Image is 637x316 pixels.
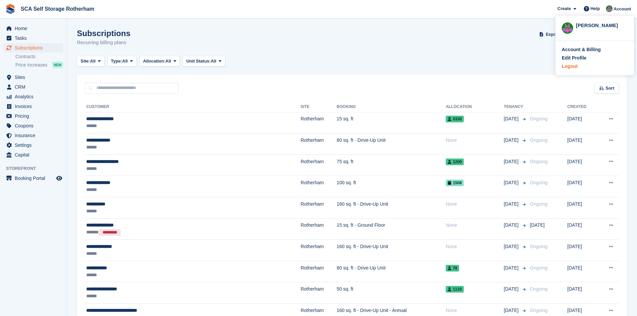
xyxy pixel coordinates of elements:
a: menu [3,111,63,121]
span: 0330 [446,116,464,122]
span: Ongoing [530,180,548,185]
span: Booking Portal [15,174,55,183]
span: Coupons [15,121,55,130]
div: None [446,222,504,229]
span: Ongoing [530,308,548,313]
span: Price increases [15,62,47,68]
span: CRM [15,82,55,92]
td: 15 sq. ft - Ground Floor [337,218,446,240]
span: Settings [15,140,55,150]
th: Created [567,102,597,112]
span: Subscriptions [15,43,55,52]
td: 15 sq. ft [337,112,446,133]
span: [DATE] [504,115,520,122]
span: [DATE] [530,222,545,228]
td: Rotherham [301,112,337,133]
span: [DATE] [504,158,520,165]
a: menu [3,24,63,33]
span: Home [15,24,55,33]
a: menu [3,92,63,101]
span: [DATE] [504,179,520,186]
div: Logout [562,63,577,70]
button: Unit Status: All [183,56,225,67]
span: Type: [111,58,122,65]
span: Sort [606,85,614,92]
td: [DATE] [567,282,597,304]
a: menu [3,121,63,130]
a: menu [3,131,63,140]
a: Preview store [55,174,63,182]
div: NEW [52,62,63,68]
span: [DATE] [504,201,520,208]
span: Ongoing [530,286,548,292]
span: Storefront [6,165,67,172]
td: [DATE] [567,133,597,155]
span: 1508 [446,180,464,186]
td: Rotherham [301,218,337,240]
td: 160 sq. ft - Drive-Up Unit [337,240,446,261]
span: 1110 [446,286,464,293]
a: SCA Self Storage Rotherham [18,3,97,14]
a: menu [3,150,63,160]
a: Logout [562,63,628,70]
div: [PERSON_NAME] [576,22,628,28]
span: Ongoing [530,137,548,143]
td: [DATE] [567,218,597,240]
td: [DATE] [567,154,597,176]
span: All [211,58,216,65]
a: menu [3,82,63,92]
span: Tasks [15,33,55,43]
img: Sarah Race [562,22,573,34]
span: Help [591,5,600,12]
td: Rotherham [301,282,337,304]
span: Ongoing [530,244,548,249]
a: menu [3,33,63,43]
td: [DATE] [567,176,597,197]
span: Account [614,6,631,12]
span: All [166,58,171,65]
a: menu [3,43,63,52]
div: Account & Billing [562,46,601,53]
td: Rotherham [301,261,337,282]
span: Sites [15,73,55,82]
span: [DATE] [504,137,520,144]
td: Rotherham [301,240,337,261]
a: menu [3,102,63,111]
td: [DATE] [567,197,597,219]
button: Site: All [77,56,105,67]
span: All [90,58,96,65]
p: Recurring billing plans [77,39,130,46]
span: Unit Status: [186,58,211,65]
span: All [122,58,128,65]
a: Price increases NEW [15,61,63,69]
span: [DATE] [504,265,520,272]
td: Rotherham [301,154,337,176]
span: [DATE] [504,222,520,229]
h1: Subscriptions [77,29,130,38]
th: Allocation [446,102,504,112]
td: 80 sq. ft - Drive-Up Unit [337,133,446,155]
td: [DATE] [567,261,597,282]
td: Rotherham [301,176,337,197]
span: [DATE] [504,286,520,293]
td: 75 sq. ft [337,154,446,176]
div: None [446,201,504,208]
div: None [446,307,504,314]
a: Contracts [15,54,63,60]
span: Insurance [15,131,55,140]
td: Rotherham [301,133,337,155]
th: Site [301,102,337,112]
span: 1200 [446,159,464,165]
span: 78 [446,265,459,272]
div: None [446,137,504,144]
span: [DATE] [504,307,520,314]
div: None [446,243,504,250]
div: Edit Profile [562,55,587,62]
span: Capital [15,150,55,160]
th: Tenancy [504,102,527,112]
a: menu [3,174,63,183]
th: Booking [337,102,446,112]
th: Customer [85,102,301,112]
button: Allocation: All [139,56,180,67]
td: 100 sq. ft [337,176,446,197]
